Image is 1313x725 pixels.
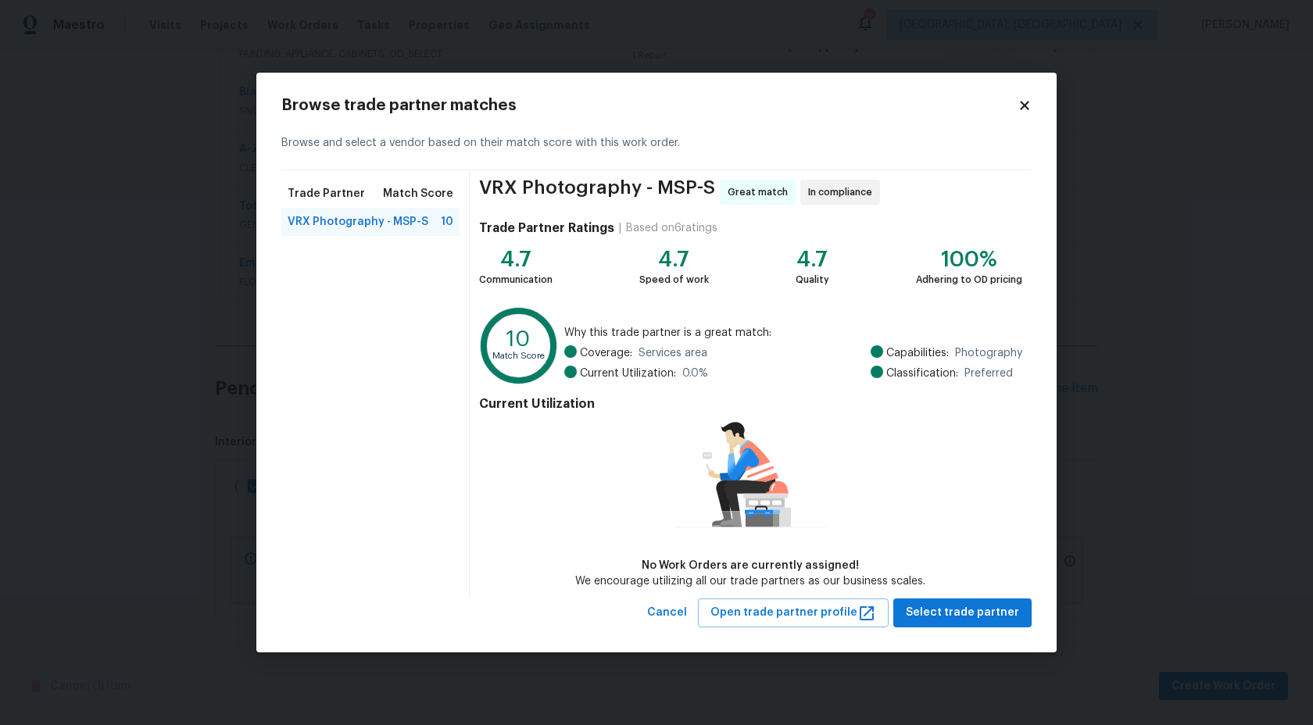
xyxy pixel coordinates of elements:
div: 4.7 [796,252,829,267]
div: No Work Orders are currently assigned! [575,558,925,573]
span: Cancel [647,603,687,623]
span: VRX Photography - MSP-S [479,180,715,205]
span: In compliance [808,184,878,200]
h2: Browse trade partner matches [281,98,1018,113]
div: Adhering to OD pricing [916,272,1022,287]
span: Preferred [964,366,1013,381]
span: Photography [955,345,1022,361]
span: Classification: [886,366,958,381]
div: Speed of work [639,272,709,287]
div: 4.7 [479,252,553,267]
span: 0.0 % [682,366,708,381]
div: We encourage utilizing all our trade partners as our business scales. [575,573,925,589]
div: Communication [479,272,553,287]
span: Coverage: [580,345,632,361]
button: Select trade partner [893,598,1032,627]
span: VRX Photography - MSP-S [288,214,428,230]
span: Capabilities: [886,345,949,361]
div: Quality [796,272,829,287]
h4: Trade Partner Ratings [479,220,614,236]
span: Services area [639,345,707,361]
h4: Current Utilization [479,396,1022,412]
span: Select trade partner [906,603,1019,623]
text: 10 [506,328,531,350]
span: 10 [441,214,453,230]
button: Open trade partner profile [698,598,889,627]
div: 4.7 [639,252,709,267]
span: Great match [728,184,794,200]
span: Trade Partner [288,186,365,202]
text: Match Score [492,352,545,361]
button: Cancel [641,598,693,627]
div: | [614,220,626,236]
div: Based on 6 ratings [626,220,717,236]
div: 100% [916,252,1022,267]
span: Current Utilization: [580,366,676,381]
span: Why this trade partner is a great match: [564,325,1022,341]
span: Match Score [383,186,453,202]
div: Browse and select a vendor based on their match score with this work order. [281,116,1032,170]
span: Open trade partner profile [710,603,876,623]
